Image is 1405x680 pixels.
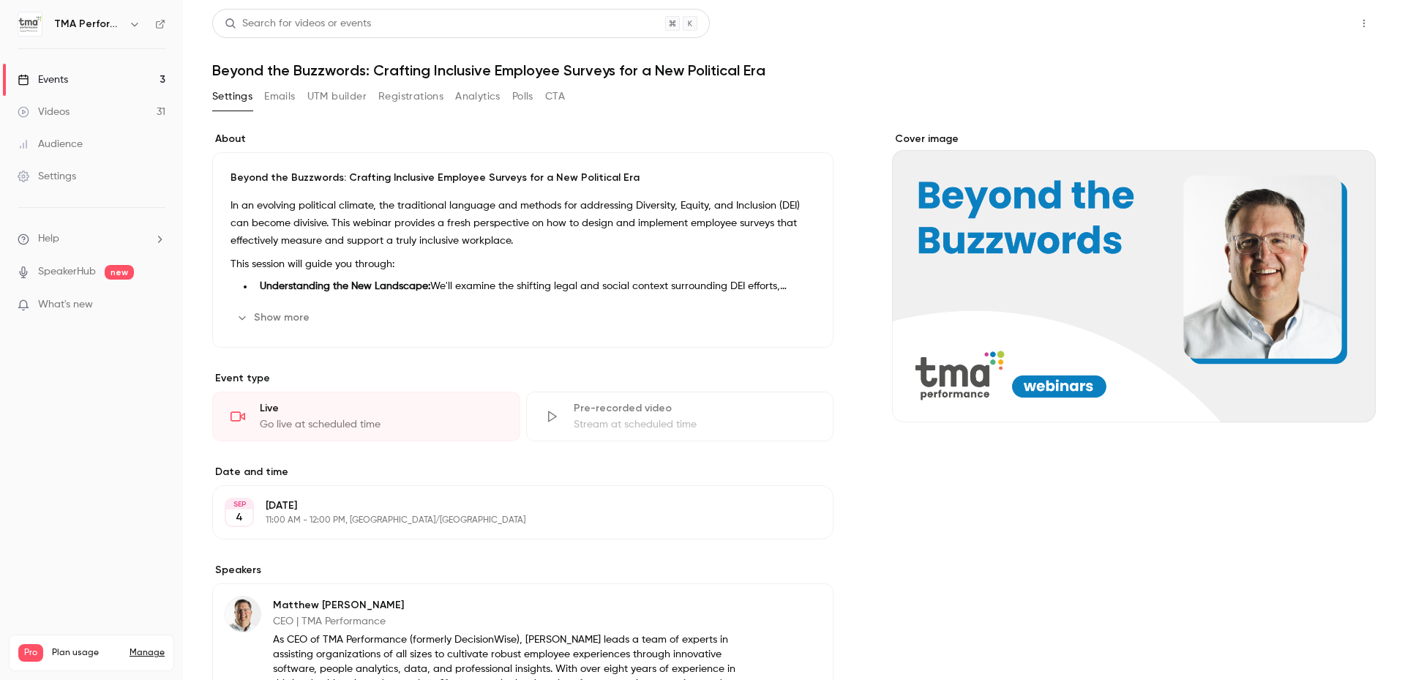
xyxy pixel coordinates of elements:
p: 4 [236,510,243,525]
li: We'll examine the shifting legal and social context surrounding DEI efforts, including recent exe... [254,279,815,294]
button: Show more [231,306,318,329]
p: This session will guide you through: [231,255,815,273]
strong: Understanding the New Landscape: [260,281,430,291]
button: Polls [512,85,533,108]
h1: Beyond the Buzzwords: Crafting Inclusive Employee Surveys for a New Political Era [212,61,1376,79]
p: Matthew [PERSON_NAME] [273,598,738,613]
p: [DATE] [266,498,756,513]
div: Search for videos or events [225,16,371,31]
button: Emails [264,85,295,108]
button: Settings [212,85,252,108]
div: LiveGo live at scheduled time [212,392,520,441]
div: Events [18,72,68,87]
span: Help [38,231,59,247]
div: SEP [226,499,252,509]
section: Cover image [892,132,1376,422]
button: Share [1283,9,1341,38]
div: Stream at scheduled time [574,417,816,432]
p: CEO | TMA Performance [273,614,738,629]
button: UTM builder [307,85,367,108]
div: Settings [18,169,76,184]
p: 11:00 AM - 12:00 PM, [GEOGRAPHIC_DATA]/[GEOGRAPHIC_DATA] [266,515,756,526]
div: Go live at scheduled time [260,417,502,432]
a: SpeakerHub [38,264,96,280]
div: Pre-recorded videoStream at scheduled time [526,392,834,441]
h6: TMA Performance (formerly DecisionWise) [54,17,123,31]
li: help-dropdown-opener [18,231,165,247]
span: new [105,265,134,280]
span: What's new [38,297,93,313]
div: Live [260,401,502,416]
p: Event type [212,371,833,386]
label: Cover image [892,132,1376,146]
label: About [212,132,833,146]
div: Audience [18,137,83,152]
button: Analytics [455,85,501,108]
p: Beyond the Buzzwords: Crafting Inclusive Employee Surveys for a New Political Era [231,171,815,185]
img: Matthew Wride [225,597,261,632]
div: Videos [18,105,70,119]
img: TMA Performance (formerly DecisionWise) [18,12,42,36]
div: Pre-recorded video [574,401,816,416]
label: Speakers [212,563,833,578]
button: CTA [545,85,565,108]
p: In an evolving political climate, the traditional language and methods for addressing Diversity, ... [231,197,815,250]
button: Registrations [378,85,443,108]
label: Date and time [212,465,833,479]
